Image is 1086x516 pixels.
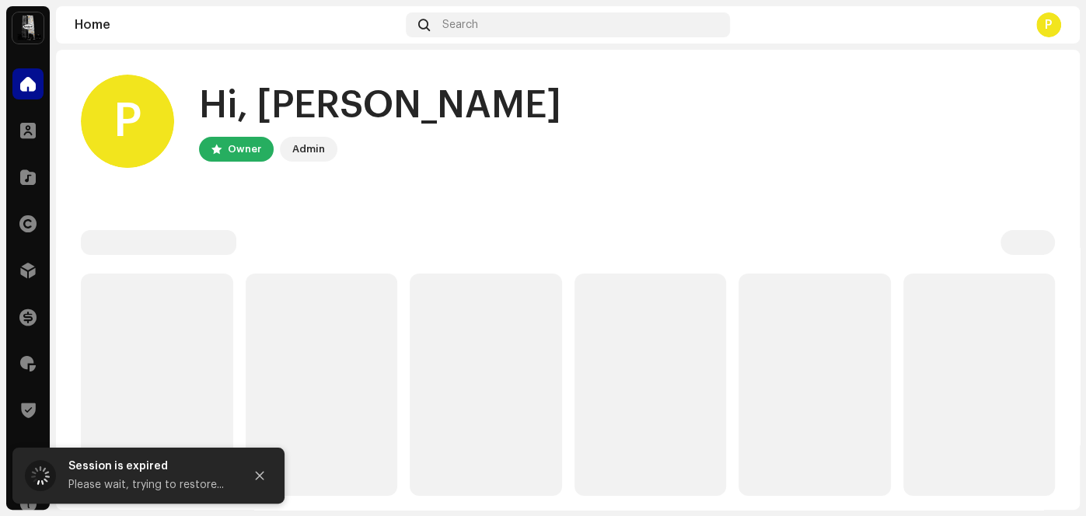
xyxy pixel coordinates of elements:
[68,476,232,494] div: Please wait, trying to restore...
[68,457,232,476] div: Session is expired
[1036,12,1061,37] div: P
[244,460,275,491] button: Close
[12,12,44,44] img: 28cd5e4f-d8b3-4e3e-9048-38ae6d8d791a
[292,140,325,159] div: Admin
[442,19,478,31] span: Search
[199,81,561,131] div: Hi, [PERSON_NAME]
[81,75,174,168] div: P
[228,140,261,159] div: Owner
[75,19,400,31] div: Home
